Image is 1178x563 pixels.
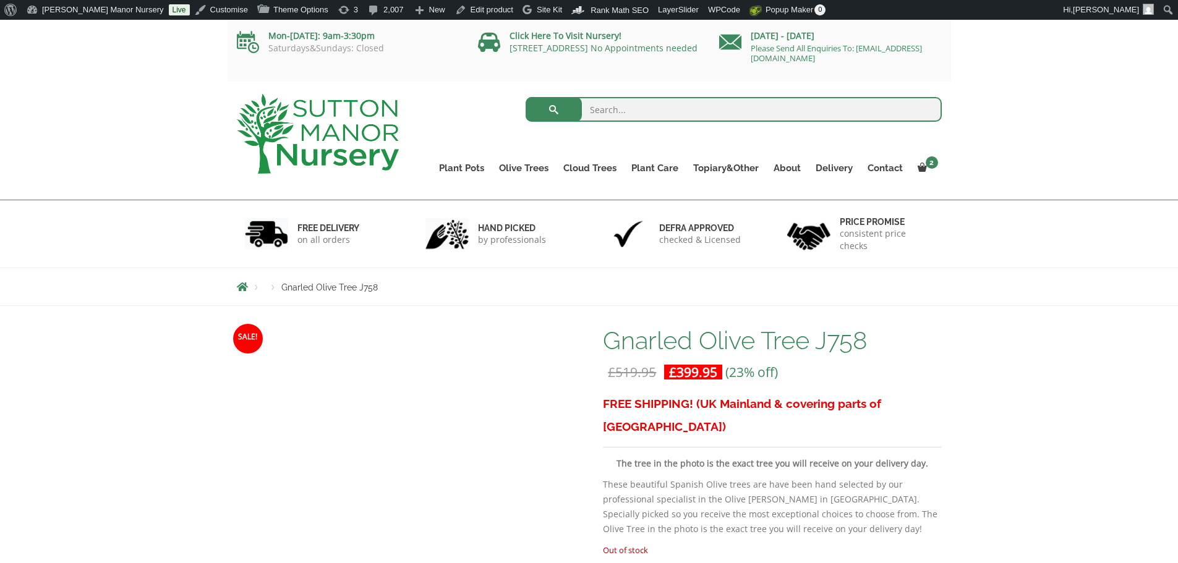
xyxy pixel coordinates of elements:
p: on all orders [297,234,359,246]
img: 1.jpg [245,218,288,250]
bdi: 399.95 [669,363,717,381]
a: Cloud Trees [556,159,624,177]
h6: hand picked [478,222,546,234]
a: Click Here To Visit Nursery! [510,30,621,41]
strong: The tree in the photo is the exact tree you will receive on your delivery day. [617,457,928,469]
bdi: 519.95 [608,363,656,381]
p: checked & Licensed [659,234,741,246]
p: by professionals [478,234,546,246]
span: Sale! [233,324,263,353]
a: About [766,159,808,177]
h1: Gnarled Olive Tree J758 [603,328,941,353]
a: 2 [910,159,942,177]
span: [PERSON_NAME] [1073,5,1139,14]
h6: FREE DELIVERY [297,222,359,234]
p: Saturdays&Sundays: Closed [237,43,459,53]
span: £ [669,363,676,381]
img: 3.jpg [607,218,650,250]
a: [STREET_ADDRESS] No Appointments needed [510,42,698,54]
p: consistent price checks [840,227,934,252]
span: 0 [814,4,826,15]
img: logo [237,94,399,174]
span: Gnarled Olive Tree J758 [281,282,378,292]
nav: Breadcrumbs [237,282,942,292]
h3: FREE SHIPPING! (UK Mainland & covering parts of [GEOGRAPHIC_DATA]) [603,392,941,438]
span: Rank Math SEO [591,6,649,15]
a: Live [169,4,190,15]
h6: Defra approved [659,222,741,234]
span: (23% off) [725,363,778,381]
img: 2.jpg [425,218,469,250]
h6: Price promise [840,216,934,227]
input: Search... [526,97,942,122]
span: £ [608,363,615,381]
a: Delivery [808,159,860,177]
p: Mon-[DATE]: 9am-3:30pm [237,28,459,43]
a: Contact [860,159,910,177]
span: Site Kit [537,5,562,14]
span: 2 [926,156,938,169]
img: 4.jpg [787,215,830,253]
a: Topiary&Other [686,159,766,177]
a: Olive Trees [492,159,556,177]
p: [DATE] - [DATE] [719,28,942,43]
a: Plant Pots [432,159,492,177]
a: Please Send All Enquiries To: [EMAIL_ADDRESS][DOMAIN_NAME] [751,43,922,64]
p: These beautiful Spanish Olive trees are have been hand selected by our professional specialist in... [603,477,941,536]
a: Plant Care [624,159,686,177]
p: Out of stock [603,543,941,557]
